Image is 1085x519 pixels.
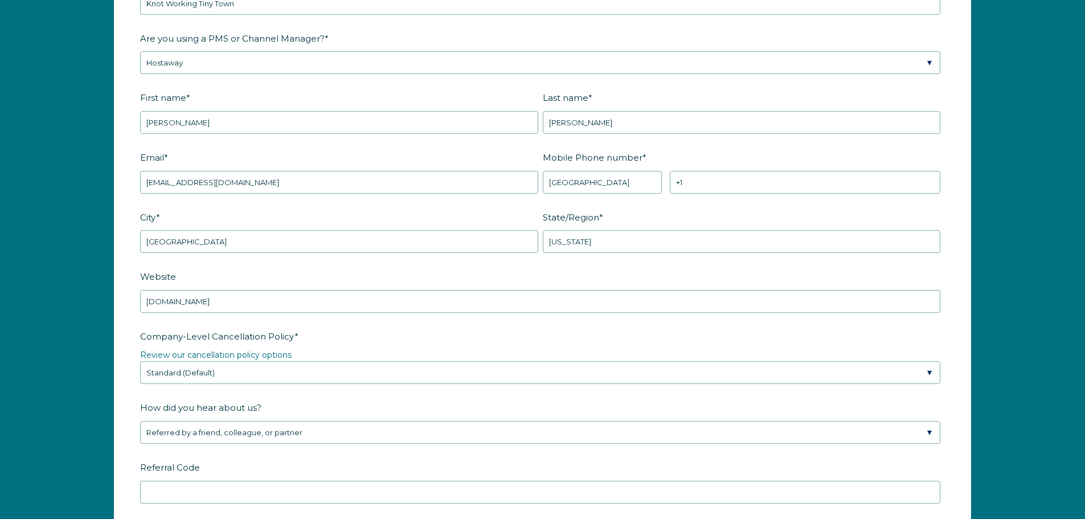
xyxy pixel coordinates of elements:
[543,149,642,166] span: Mobile Phone number
[140,328,294,345] span: Company-Level Cancellation Policy
[140,30,325,47] span: Are you using a PMS or Channel Manager?
[140,209,156,226] span: City
[543,89,588,107] span: Last name
[140,89,186,107] span: First name
[140,149,164,166] span: Email
[140,350,292,360] a: Review our cancellation policy options
[140,459,200,476] span: Referral Code
[140,399,261,416] span: How did you hear about us?
[140,268,176,285] span: Website
[543,209,599,226] span: State/Region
